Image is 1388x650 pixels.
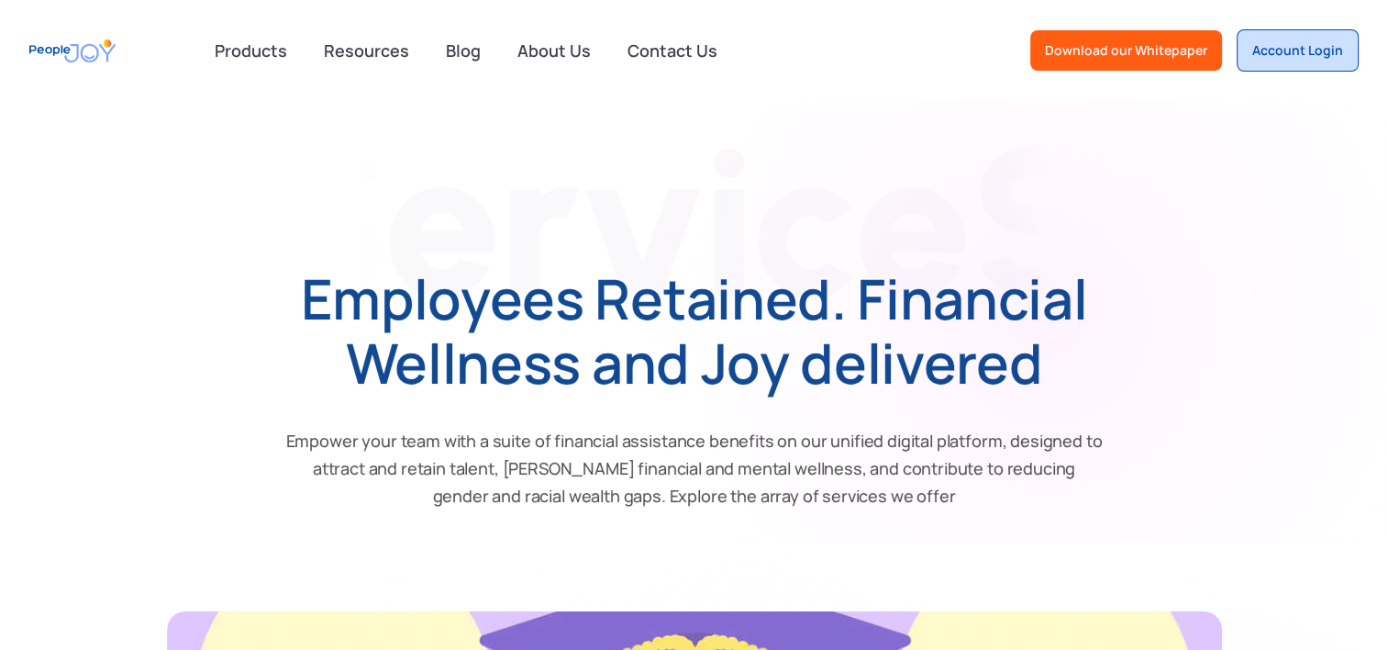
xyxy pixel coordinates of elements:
[1237,29,1359,72] a: Account Login
[1045,41,1207,60] div: Download our Whitepaper
[29,30,116,72] a: home
[204,32,298,69] div: Products
[284,266,1104,395] h1: Employees Retained. Financial Wellness and Joy delivered
[506,30,602,71] a: About Us
[284,404,1104,510] p: Empower your team with a suite of financial assistance benefits on our unified digital platform, ...
[1030,30,1222,71] a: Download our Whitepaper
[313,30,420,71] a: Resources
[616,30,728,71] a: Contact Us
[435,30,492,71] a: Blog
[1252,41,1343,60] div: Account Login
